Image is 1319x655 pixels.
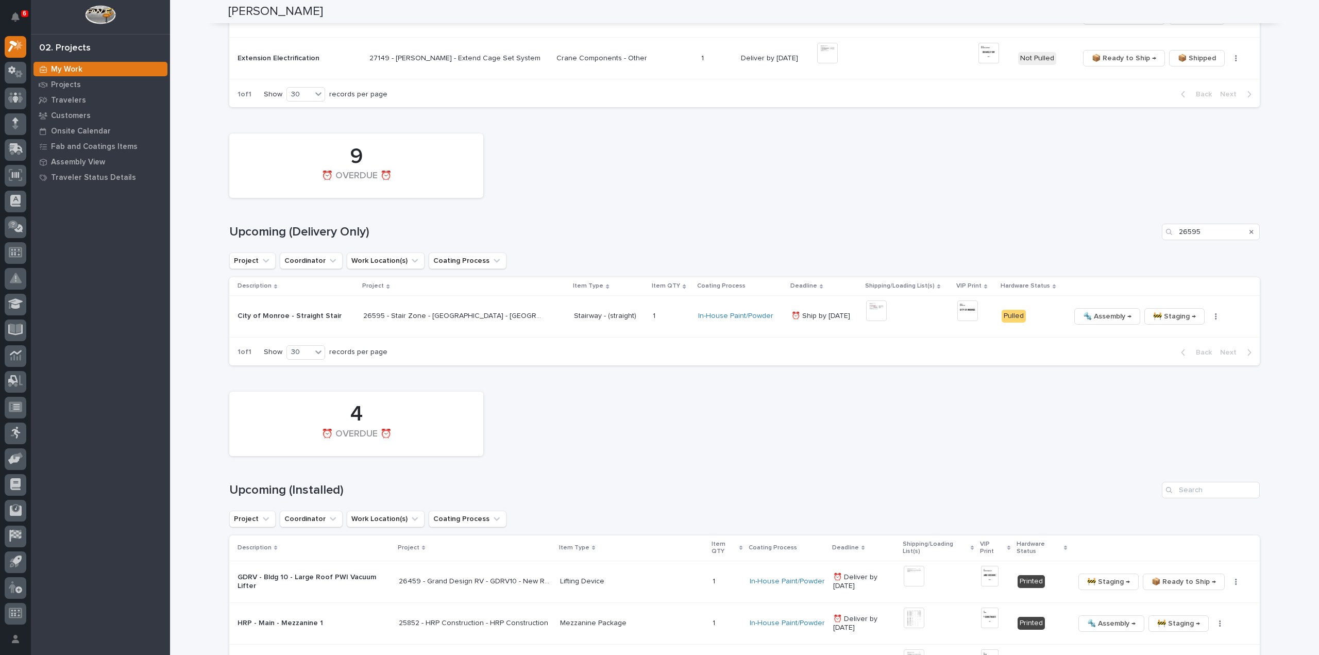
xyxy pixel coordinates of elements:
h1: Upcoming (Delivery Only) [229,225,1158,240]
p: HRP - Main - Mezzanine 1 [238,619,391,628]
button: Project [229,253,276,269]
p: Coating Process [749,542,797,553]
p: Mezzanine Package [560,619,704,628]
p: Shipping/Loading List(s) [865,280,935,292]
p: Deadline [832,542,859,553]
p: Customers [51,111,91,121]
p: Stairway - (straight) [574,312,645,321]
input: Search [1162,224,1260,240]
a: In-House Paint/Powder [750,577,825,586]
span: Next [1220,348,1243,357]
button: Coating Process [429,511,506,527]
button: Project [229,511,276,527]
p: Extension Electrification [238,52,322,63]
p: Show [264,348,282,357]
button: Coating Process [429,253,506,269]
p: 1 of 1 [229,82,260,107]
button: 📦 Ready to Ship → [1083,50,1165,66]
a: Projects [31,77,170,92]
div: Pulled [1002,310,1026,323]
span: 📦 Ready to Ship → [1152,576,1216,588]
p: 1 of 1 [229,340,260,365]
p: ⏰ Deliver by [DATE] [833,573,895,591]
p: ⏰ Deliver by [DATE] [833,615,895,632]
p: City of Monroe - Straight Stair [238,312,355,321]
button: Notifications [5,6,26,28]
p: 1 [701,52,706,63]
button: Back [1173,348,1216,357]
p: VIP Print [956,280,982,292]
img: Workspace Logo [85,5,115,24]
div: 30 [287,89,312,100]
button: Next [1216,348,1260,357]
a: Assembly View [31,154,170,170]
p: Shipping/Loading List(s) [903,539,968,558]
span: Back [1190,90,1212,99]
button: 🚧 Staging → [1148,615,1209,632]
a: Travelers [31,92,170,108]
p: 27149 - [PERSON_NAME] - Extend Cage Set System [369,54,548,63]
button: 🔩 Assembly → [1074,308,1140,325]
span: 🚧 Staging → [1153,310,1196,323]
p: Item QTY [712,539,737,558]
p: 1 [713,575,717,586]
input: Search [1162,482,1260,498]
div: Notifications6 [13,12,26,29]
div: 4 [247,401,466,427]
p: Project [362,280,384,292]
p: records per page [329,348,387,357]
p: Item Type [559,542,589,553]
button: Back [1173,90,1216,99]
p: VIP Print [980,539,1005,558]
span: Next [1220,90,1243,99]
button: 🚧 Staging → [1144,308,1205,325]
a: Customers [31,108,170,123]
a: In-House Paint/Powder [750,619,825,628]
p: 26459 - Grand Design RV - GDRV10 - New Roofing Project [399,575,553,586]
p: My Work [51,65,82,74]
tr: City of Monroe - Straight Stair26595 - Stair Zone - [GEOGRAPHIC_DATA] - [GEOGRAPHIC_DATA] - Strai... [229,295,1260,337]
div: ⏰ OVERDUE ⏰ [247,171,466,192]
p: Fab and Coatings Items [51,142,138,152]
span: 🔩 Assembly → [1087,617,1136,630]
p: 6 [23,10,26,17]
button: 📦 Shipped [1169,50,1225,66]
span: 📦 Ready to Ship → [1092,52,1156,64]
p: 25852 - HRP Construction - HRP Construction [399,617,550,628]
a: In-House Paint/Powder [698,312,773,321]
p: GDRV - Bldg 10 - Large Roof PWI Vacuum Lifter [238,573,391,591]
a: Onsite Calendar [31,123,170,139]
button: 🔩 Assembly → [1078,615,1144,632]
span: 📦 Shipped [1178,52,1216,64]
p: Item Type [573,280,603,292]
p: Item QTY [652,280,680,292]
tr: HRP - Main - Mezzanine 125852 - HRP Construction - HRP Construction25852 - HRP Construction - HRP... [229,602,1260,644]
p: Deadline [790,280,817,292]
p: Show [264,90,282,99]
a: Fab and Coatings Items [31,139,170,154]
p: records per page [329,90,387,99]
button: Work Location(s) [347,511,425,527]
tr: Extension ElectrificationExtension Electrification 27149 - [PERSON_NAME] - Extend Cage Set System... [229,38,1260,79]
p: Lifting Device [560,577,704,586]
button: Coordinator [280,511,343,527]
p: Hardware Status [1017,539,1061,558]
p: Coating Process [697,280,746,292]
div: 30 [287,347,312,358]
button: 📦 Ready to Ship → [1143,574,1225,590]
a: Traveler Status Details [31,170,170,185]
p: Hardware Status [1001,280,1050,292]
p: Project [398,542,419,553]
button: Work Location(s) [347,253,425,269]
div: 02. Projects [39,43,91,54]
h2: [PERSON_NAME] [228,4,323,19]
a: My Work [31,61,170,77]
div: Printed [1018,575,1045,588]
tr: GDRV - Bldg 10 - Large Roof PWI Vacuum Lifter26459 - Grand Design RV - GDRV10 - New Roofing Proje... [229,561,1260,602]
p: Projects [51,80,81,90]
h1: Upcoming (Installed) [229,483,1158,498]
p: Description [238,542,272,553]
p: Crane Components - Other [556,54,693,63]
